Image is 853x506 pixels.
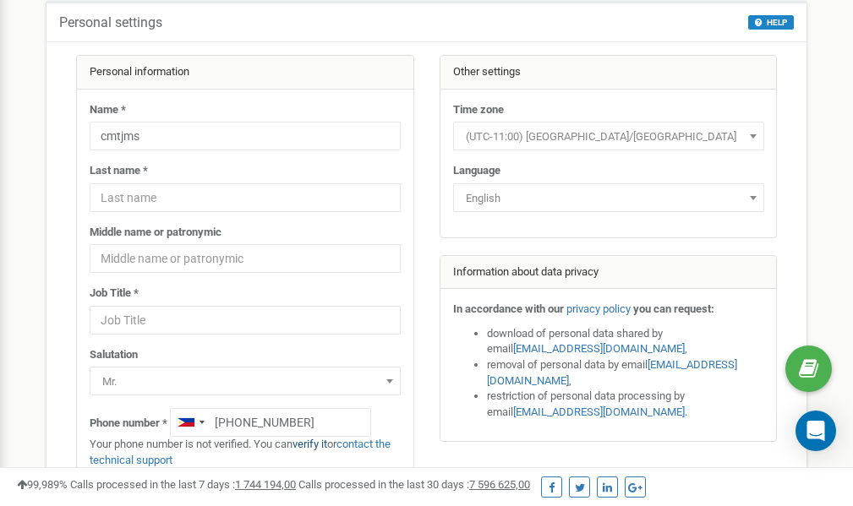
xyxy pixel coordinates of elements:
[513,342,685,355] a: [EMAIL_ADDRESS][DOMAIN_NAME]
[513,405,685,418] a: [EMAIL_ADDRESS][DOMAIN_NAME]
[796,411,836,451] div: Open Intercom Messenger
[170,408,371,437] input: +1-800-555-55-55
[298,478,530,491] span: Calls processed in the last 30 days :
[90,367,401,395] span: Mr.
[487,358,737,387] a: [EMAIL_ADDRESS][DOMAIN_NAME]
[70,478,296,491] span: Calls processed in the last 7 days :
[90,102,126,118] label: Name *
[469,478,530,491] u: 7 596 625,00
[90,438,391,466] a: contact the technical support
[90,416,167,432] label: Phone number *
[459,125,758,149] span: (UTC-11:00) Pacific/Midway
[459,187,758,210] span: English
[17,478,68,491] span: 99,989%
[171,409,210,436] div: Telephone country code
[90,225,221,241] label: Middle name or patronymic
[90,183,401,212] input: Last name
[453,183,764,212] span: English
[633,302,714,315] strong: you can request:
[235,478,296,491] u: 1 744 194,00
[487,389,764,420] li: restriction of personal data processing by email .
[453,302,564,315] strong: In accordance with our
[566,302,631,315] a: privacy policy
[440,56,777,90] div: Other settings
[90,163,148,179] label: Last name *
[90,122,401,150] input: Name
[487,357,764,389] li: removal of personal data by email ,
[453,122,764,150] span: (UTC-11:00) Pacific/Midway
[90,306,401,335] input: Job Title
[96,370,395,394] span: Mr.
[293,438,327,450] a: verify it
[77,56,413,90] div: Personal information
[487,326,764,357] li: download of personal data shared by email ,
[90,244,401,273] input: Middle name or patronymic
[440,256,777,290] div: Information about data privacy
[748,15,794,30] button: HELP
[90,437,401,468] p: Your phone number is not verified. You can or
[59,15,162,30] h5: Personal settings
[453,163,500,179] label: Language
[90,347,138,363] label: Salutation
[453,102,504,118] label: Time zone
[90,286,139,302] label: Job Title *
